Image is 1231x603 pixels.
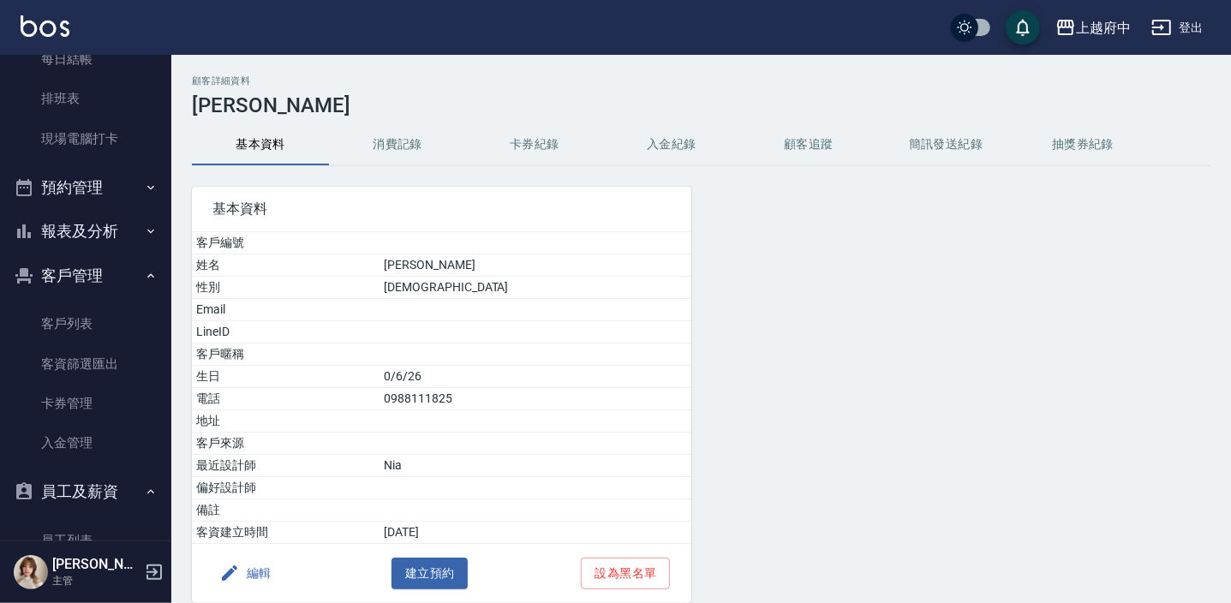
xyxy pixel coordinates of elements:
[192,124,329,165] button: 基本資料
[7,423,164,463] a: 入金管理
[192,366,379,388] td: 生日
[7,119,164,158] a: 現場電腦打卡
[7,39,164,79] a: 每日結帳
[581,558,670,589] button: 設為黑名單
[192,75,1210,87] h2: 顧客詳細資料
[877,124,1014,165] button: 簡訊發送紀錄
[192,232,379,254] td: 客戶編號
[7,521,164,560] a: 員工列表
[7,165,164,210] button: 預約管理
[212,558,278,589] button: 編輯
[391,558,469,589] button: 建立預約
[192,410,379,433] td: 地址
[329,124,466,165] button: 消費記錄
[7,344,164,384] a: 客資篩選匯出
[192,499,379,522] td: 備註
[192,299,379,321] td: Email
[192,321,379,343] td: LineID
[379,455,690,477] td: Nia
[7,469,164,514] button: 員工及薪資
[192,388,379,410] td: 電話
[21,15,69,37] img: Logo
[192,254,379,277] td: 姓名
[192,277,379,299] td: 性別
[379,366,690,388] td: 0/6/26
[192,343,379,366] td: 客戶暱稱
[7,79,164,118] a: 排班表
[192,93,1210,117] h3: [PERSON_NAME]
[52,556,140,573] h5: [PERSON_NAME]
[212,200,671,218] span: 基本資料
[192,477,379,499] td: 偏好設計師
[1076,17,1131,39] div: 上越府中
[379,254,690,277] td: [PERSON_NAME]
[379,522,690,544] td: [DATE]
[7,254,164,298] button: 客戶管理
[192,455,379,477] td: 最近設計師
[7,384,164,423] a: 卡券管理
[1014,124,1151,165] button: 抽獎券紀錄
[1144,12,1210,44] button: 登出
[14,555,48,589] img: Person
[192,522,379,544] td: 客資建立時間
[192,433,379,455] td: 客戶來源
[1049,10,1138,45] button: 上越府中
[603,124,740,165] button: 入金紀錄
[740,124,877,165] button: 顧客追蹤
[7,209,164,254] button: 報表及分析
[466,124,603,165] button: 卡券紀錄
[1006,10,1040,45] button: save
[7,304,164,343] a: 客戶列表
[379,277,690,299] td: [DEMOGRAPHIC_DATA]
[52,573,140,588] p: 主管
[379,388,690,410] td: 0988111825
